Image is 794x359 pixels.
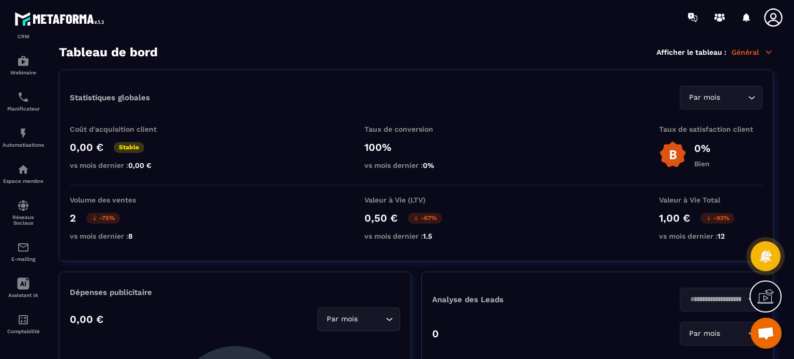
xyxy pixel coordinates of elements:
[680,322,762,346] div: Search for option
[17,127,29,139] img: automations
[680,86,762,110] div: Search for option
[432,295,598,304] p: Analyse des Leads
[70,212,76,224] p: 2
[70,232,173,240] p: vs mois dernier :
[3,192,44,233] a: social-networksocial-networkRéseaux Sociaux
[686,328,722,339] span: Par mois
[659,196,762,204] p: Valeur à Vie Total
[659,232,762,240] p: vs mois dernier :
[722,328,745,339] input: Search for option
[70,93,150,102] p: Statistiques globales
[694,160,710,168] p: Bien
[17,314,29,326] img: accountant
[3,270,44,306] a: Assistant IA
[3,47,44,83] a: automationsautomationsWebinaire
[17,55,29,67] img: automations
[364,141,468,153] p: 100%
[423,232,432,240] span: 1.5
[680,288,762,311] div: Search for option
[364,232,468,240] p: vs mois dernier :
[17,91,29,103] img: scheduler
[114,142,144,153] p: Stable
[659,141,686,168] img: b-badge-o.b3b20ee6.svg
[70,196,173,204] p: Volume des ventes
[70,161,173,169] p: vs mois dernier :
[3,34,44,39] p: CRM
[86,213,120,224] p: -75%
[423,161,434,169] span: 0%
[128,232,133,240] span: 8
[128,161,151,169] span: 0,00 €
[3,70,44,75] p: Webinaire
[3,329,44,334] p: Comptabilité
[70,288,400,297] p: Dépenses publicitaire
[751,318,782,349] div: Ouvrir le chat
[364,196,468,204] p: Valeur à Vie (LTV)
[364,125,468,133] p: Taux de conversion
[3,106,44,112] p: Planificateur
[3,142,44,148] p: Automatisations
[364,212,398,224] p: 0,50 €
[686,92,722,103] span: Par mois
[17,241,29,254] img: email
[3,292,44,298] p: Assistant IA
[659,125,762,133] p: Taux de satisfaction client
[686,294,745,305] input: Search for option
[14,9,108,28] img: logo
[17,163,29,176] img: automations
[659,212,690,224] p: 1,00 €
[722,92,745,103] input: Search for option
[364,161,468,169] p: vs mois dernier :
[3,119,44,155] a: automationsautomationsAutomatisations
[432,327,439,340] p: 0
[717,232,725,240] span: 12
[3,178,44,184] p: Espace membre
[3,256,44,262] p: E-mailing
[656,48,726,56] p: Afficher le tableau :
[360,314,383,325] input: Search for option
[3,155,44,192] a: automationsautomationsEspace membre
[3,306,44,342] a: accountantaccountantComptabilité
[731,48,773,57] p: Général
[694,142,710,154] p: 0%
[3,83,44,119] a: schedulerschedulerPlanificateur
[408,213,442,224] p: -67%
[59,45,158,59] h3: Tableau de bord
[70,141,103,153] p: 0,00 €
[3,233,44,270] a: emailemailE-mailing
[3,214,44,226] p: Réseaux Sociaux
[324,314,360,325] span: Par mois
[700,213,735,224] p: -92%
[70,125,173,133] p: Coût d'acquisition client
[317,307,400,331] div: Search for option
[70,313,103,325] p: 0,00 €
[17,199,29,212] img: social-network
